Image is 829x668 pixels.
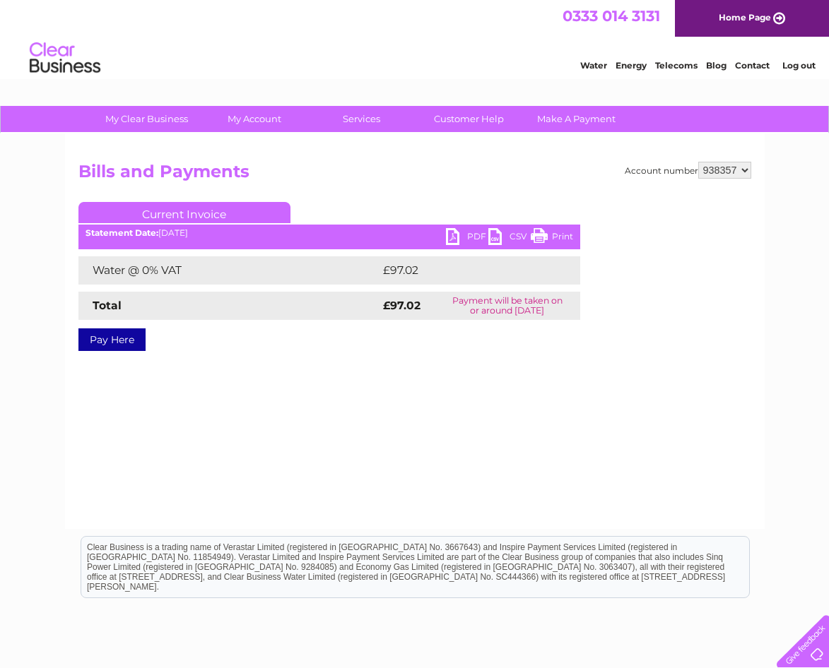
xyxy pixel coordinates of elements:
a: PDF [446,228,488,249]
h2: Bills and Payments [78,162,751,189]
a: My Account [196,106,312,132]
strong: Total [93,299,122,312]
b: Statement Date: [86,227,158,238]
td: Payment will be taken on or around [DATE] [435,292,580,320]
td: Water @ 0% VAT [78,256,380,285]
a: Telecoms [655,60,698,71]
a: Blog [706,60,727,71]
div: Clear Business is a trading name of Verastar Limited (registered in [GEOGRAPHIC_DATA] No. 3667643... [81,8,749,68]
strong: £97.02 [383,299,421,312]
a: Print [531,228,573,249]
a: Current Invoice [78,202,290,223]
a: CSV [488,228,531,249]
a: Services [303,106,420,132]
div: Account number [625,162,751,179]
div: [DATE] [78,228,580,238]
img: logo.png [29,37,101,80]
a: Log out [782,60,816,71]
td: £97.02 [380,256,551,285]
a: Water [580,60,607,71]
a: Pay Here [78,328,146,351]
a: My Clear Business [88,106,205,132]
a: 0333 014 3131 [563,7,660,25]
a: Make A Payment [518,106,635,132]
a: Contact [735,60,770,71]
a: Customer Help [411,106,527,132]
a: Energy [616,60,647,71]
